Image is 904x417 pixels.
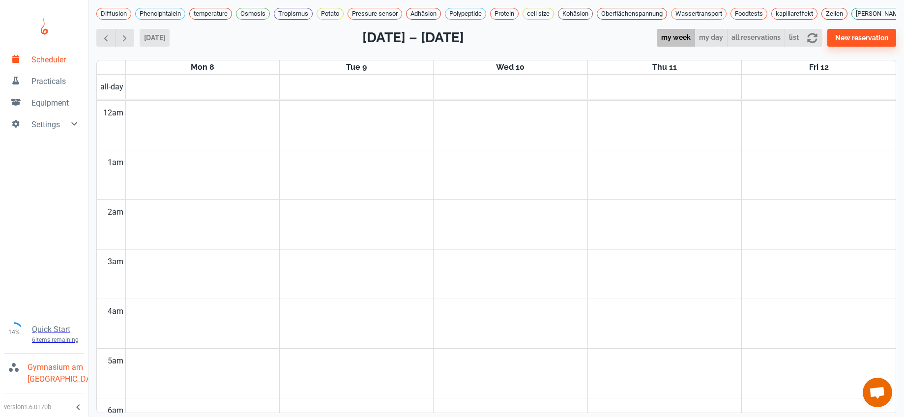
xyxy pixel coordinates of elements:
[96,29,116,47] button: Previous week
[772,9,817,19] span: kapillareffekt
[803,29,822,47] button: refresh
[822,9,847,19] span: Zellen
[827,29,896,47] button: New reservation
[140,29,170,47] button: [DATE]
[650,60,679,74] a: September 11, 2025
[317,9,343,19] span: Potato
[407,9,440,19] span: Adhäsion
[236,8,270,20] div: Osmosis
[695,29,728,47] button: my day
[101,101,125,125] div: 12am
[597,8,667,20] div: Oberflächenspannung
[115,29,134,47] button: Next week
[344,60,369,74] a: September 9, 2025
[406,8,441,20] div: Adhäsion
[274,8,313,20] div: Tropismus
[445,9,486,19] span: Polypeptide
[136,9,185,19] span: Phenolphtalein
[362,28,464,48] h2: [DATE] – [DATE]
[189,8,232,20] div: temperature
[274,9,312,19] span: Tropismus
[731,9,767,19] span: Foodtests
[671,8,727,20] div: Wassertransport
[821,8,847,20] div: Zellen
[771,8,817,20] div: kapillareffekt
[494,60,526,74] a: September 10, 2025
[236,9,269,19] span: Osmosis
[807,60,831,74] a: September 12, 2025
[135,8,185,20] div: Phenolphtalein
[597,9,667,19] span: Oberflächenspannung
[490,8,519,20] div: Protein
[671,9,726,19] span: Wassertransport
[730,8,767,20] div: Foodtests
[445,8,486,20] div: Polypeptide
[558,9,592,19] span: Kohäsion
[785,29,803,47] button: list
[863,378,892,407] a: Chat öffnen
[98,81,125,93] span: all-day
[97,9,131,19] span: Diffusion
[657,29,695,47] button: my week
[727,29,785,47] button: all reservations
[106,299,125,324] div: 4am
[189,60,216,74] a: September 8, 2025
[348,8,402,20] div: Pressure sensor
[348,9,402,19] span: Pressure sensor
[106,250,125,274] div: 3am
[190,9,232,19] span: temperature
[523,8,554,20] div: cell size
[317,8,344,20] div: Potato
[558,8,593,20] div: Kohäsion
[96,8,131,20] div: Diffusion
[106,349,125,373] div: 5am
[106,150,125,175] div: 1am
[106,200,125,224] div: 2am
[491,9,518,19] span: Protein
[523,9,554,19] span: cell size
